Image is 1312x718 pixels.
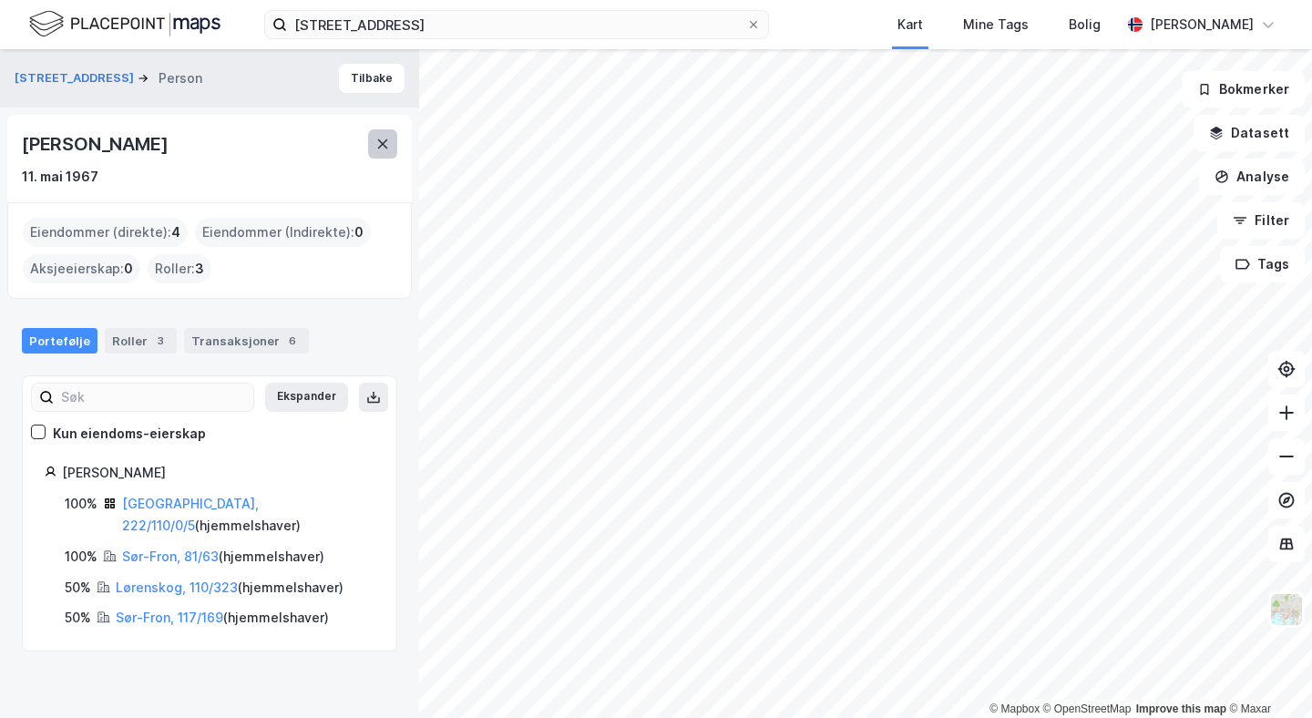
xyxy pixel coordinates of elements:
button: Analyse [1199,159,1305,195]
button: Ekspander [265,383,348,412]
span: 4 [171,221,180,243]
div: Transaksjoner [184,328,309,354]
div: Mine Tags [963,14,1029,36]
button: Bokmerker [1182,71,1305,108]
div: Aksjeeierskap : [23,254,140,283]
a: [GEOGRAPHIC_DATA], 222/110/0/5 [122,496,259,533]
div: Kart [897,14,923,36]
div: [PERSON_NAME] [22,129,171,159]
div: Eiendommer (direkte) : [23,218,188,247]
div: [PERSON_NAME] [62,462,374,484]
iframe: Chat Widget [1221,631,1312,718]
div: 3 [151,332,169,350]
a: Sør-Fron, 117/169 [116,610,223,625]
div: 6 [283,332,302,350]
span: 0 [124,258,133,280]
button: Filter [1217,202,1305,239]
div: 50% [65,607,91,629]
a: Improve this map [1136,703,1226,715]
div: ( hjemmelshaver ) [116,607,329,629]
button: Tags [1220,246,1305,282]
div: 11. mai 1967 [22,166,98,188]
button: Tilbake [339,64,405,93]
div: ( hjemmelshaver ) [122,493,374,537]
div: ( hjemmelshaver ) [122,546,324,568]
button: Datasett [1194,115,1305,151]
div: Kontrollprogram for chat [1221,631,1312,718]
img: logo.f888ab2527a4732fd821a326f86c7f29.svg [29,8,220,40]
div: 50% [65,577,91,599]
a: Sør-Fron, 81/63 [122,549,219,564]
div: ( hjemmelshaver ) [116,577,343,599]
div: 100% [65,493,97,515]
input: Søk på adresse, matrikkel, gårdeiere, leietakere eller personer [287,11,746,38]
div: Bolig [1069,14,1101,36]
span: 0 [354,221,364,243]
div: [PERSON_NAME] [1150,14,1254,36]
div: Person [159,67,202,89]
div: Kun eiendoms-eierskap [53,423,206,445]
a: Lørenskog, 110/323 [116,580,238,595]
a: Mapbox [989,703,1040,715]
div: Roller [105,328,177,354]
div: Roller : [148,254,211,283]
button: [STREET_ADDRESS] [15,69,138,87]
div: 100% [65,546,97,568]
div: Portefølje [22,328,97,354]
div: Eiendommer (Indirekte) : [195,218,371,247]
span: 3 [195,258,204,280]
img: Z [1269,592,1304,627]
input: Søk [54,384,253,411]
a: OpenStreetMap [1043,703,1132,715]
